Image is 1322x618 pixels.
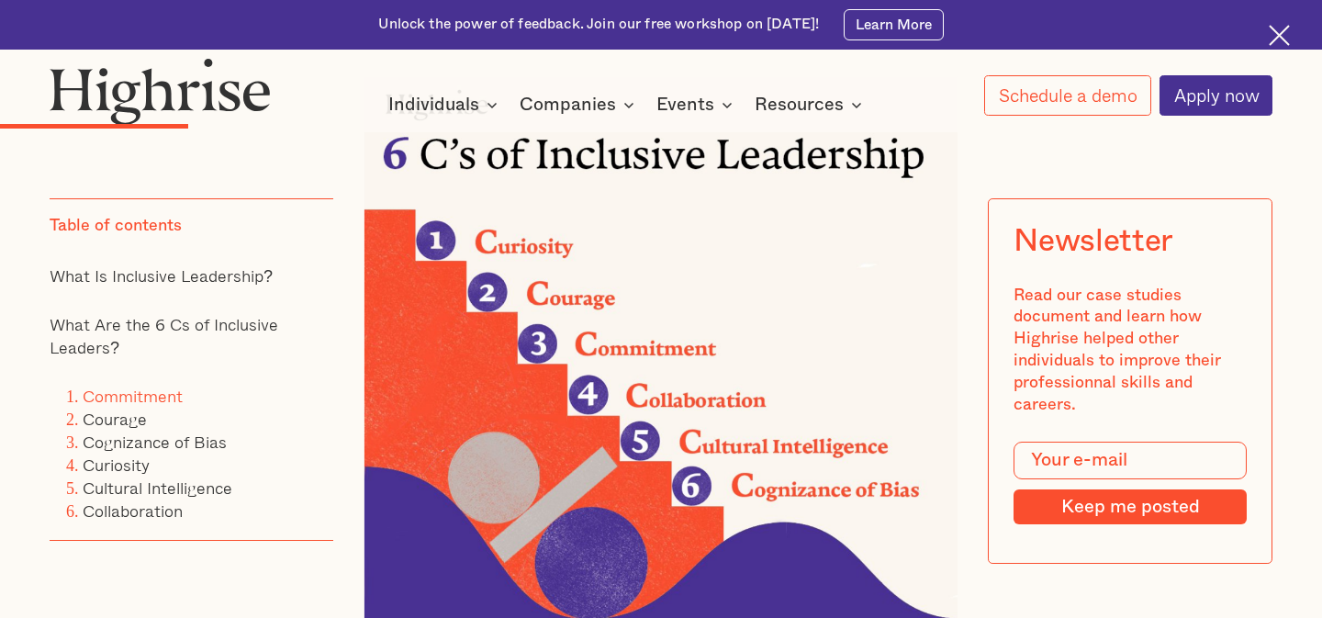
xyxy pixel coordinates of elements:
[1269,25,1290,46] img: Cross icon
[388,94,503,116] div: Individuals
[50,58,271,125] img: Highrise logo
[50,216,182,238] div: Table of contents
[755,94,868,116] div: Resources
[388,94,479,116] div: Individuals
[83,475,232,500] a: Cultural Intelligence
[83,383,183,409] a: Commitment
[520,94,640,116] div: Companies
[83,406,147,432] a: Courage
[656,94,714,116] div: Events
[50,310,278,360] a: What Are the 6 Cs of Inclusive Leaders?
[1014,442,1247,524] form: Modal Form
[50,262,273,287] a: What Is Inclusive Leadership?
[520,94,616,116] div: Companies
[1014,285,1247,417] div: Read our case studies document and learn how Highrise helped other individuals to improve their p...
[378,15,819,34] div: Unlock the power of feedback. Join our free workshop on [DATE]!
[1014,442,1247,479] input: Your e-mail
[83,498,183,523] a: Collaboration
[656,94,738,116] div: Events
[83,429,227,455] a: Cognizance of Bias
[83,452,150,478] a: Curiosity
[755,94,844,116] div: Resources
[1160,75,1272,116] a: Apply now
[984,75,1150,116] a: Schedule a demo
[1014,224,1174,260] div: Newsletter
[1014,489,1247,524] input: Keep me posted
[844,9,943,41] a: Learn More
